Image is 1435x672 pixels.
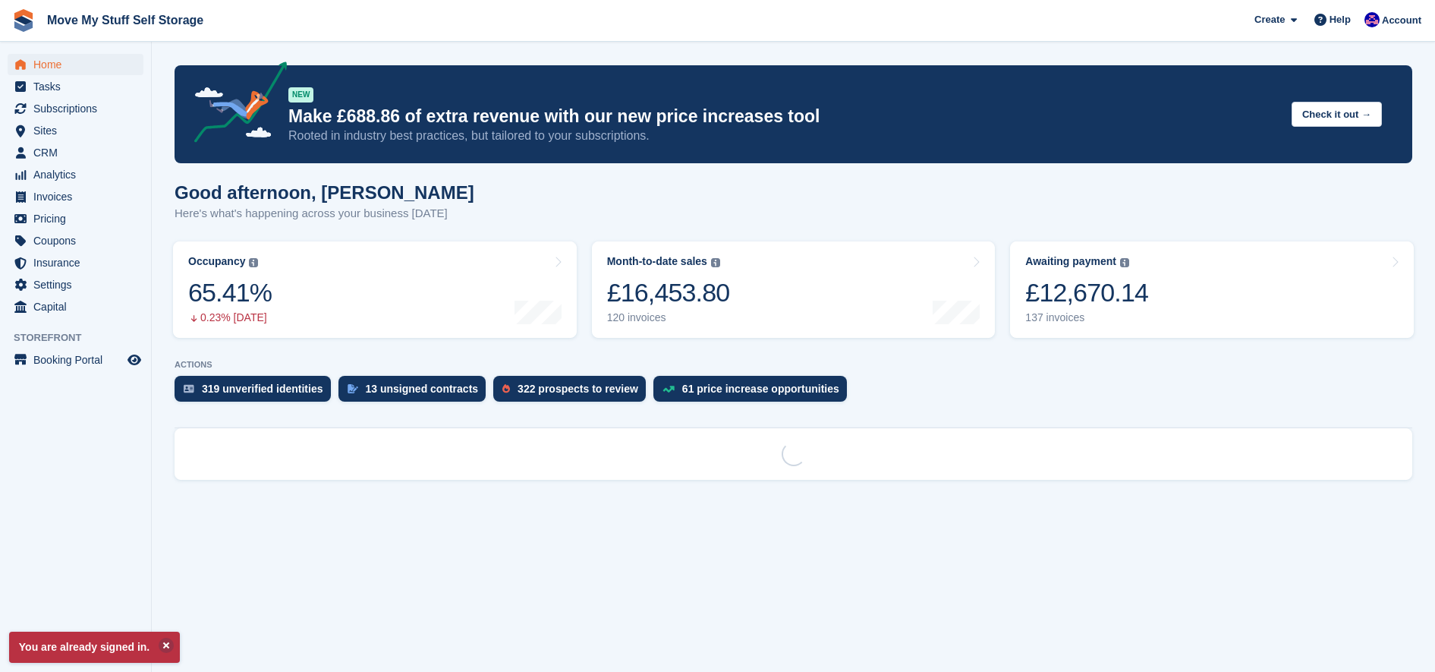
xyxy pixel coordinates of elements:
[288,128,1279,144] p: Rooted in industry best practices, but tailored to your subscriptions.
[12,9,35,32] img: stora-icon-8386f47178a22dfd0bd8f6a31ec36ba5ce8667c1dd55bd0f319d3a0aa187defe.svg
[125,351,143,369] a: Preview store
[1382,13,1421,28] span: Account
[8,230,143,251] a: menu
[366,383,479,395] div: 13 unsigned contracts
[8,252,143,273] a: menu
[14,330,151,345] span: Storefront
[202,383,323,395] div: 319 unverified identities
[188,311,272,324] div: 0.23% [DATE]
[33,230,124,251] span: Coupons
[175,182,474,203] h1: Good afternoon, [PERSON_NAME]
[348,384,358,393] img: contract_signature_icon-13c848040528278c33f63329250d36e43548de30e8caae1d1a13099fd9432cc5.svg
[653,376,854,409] a: 61 price increase opportunities
[1025,255,1116,268] div: Awaiting payment
[33,54,124,75] span: Home
[682,383,839,395] div: 61 price increase opportunities
[1010,241,1414,338] a: Awaiting payment £12,670.14 137 invoices
[33,98,124,119] span: Subscriptions
[8,76,143,97] a: menu
[33,164,124,185] span: Analytics
[592,241,996,338] a: Month-to-date sales £16,453.80 120 invoices
[188,255,245,268] div: Occupancy
[33,142,124,163] span: CRM
[607,277,730,308] div: £16,453.80
[288,87,313,103] div: NEW
[175,205,474,222] p: Here's what's happening across your business [DATE]
[33,349,124,371] span: Booking Portal
[33,296,124,317] span: Capital
[41,8,209,33] a: Move My Stuff Self Storage
[493,376,653,409] a: 322 prospects to review
[8,274,143,295] a: menu
[1292,102,1382,127] button: Check it out →
[249,258,258,267] img: icon-info-grey-7440780725fd019a000dd9b08b2336e03edf1995a4989e88bcd33f0948082b44.svg
[33,208,124,229] span: Pricing
[33,274,124,295] span: Settings
[8,164,143,185] a: menu
[184,384,194,393] img: verify_identity-adf6edd0f0f0b5bbfe63781bf79b02c33cf7c696d77639b501bdc392416b5a36.svg
[33,120,124,141] span: Sites
[33,76,124,97] span: Tasks
[1330,12,1351,27] span: Help
[175,376,338,409] a: 319 unverified identities
[502,384,510,393] img: prospect-51fa495bee0391a8d652442698ab0144808aea92771e9ea1ae160a38d050c398.svg
[1025,311,1148,324] div: 137 invoices
[711,258,720,267] img: icon-info-grey-7440780725fd019a000dd9b08b2336e03edf1995a4989e88bcd33f0948082b44.svg
[8,54,143,75] a: menu
[8,142,143,163] a: menu
[8,120,143,141] a: menu
[188,277,272,308] div: 65.41%
[1025,277,1148,308] div: £12,670.14
[8,296,143,317] a: menu
[1364,12,1380,27] img: Jade Whetnall
[33,252,124,273] span: Insurance
[33,186,124,207] span: Invoices
[607,255,707,268] div: Month-to-date sales
[8,349,143,371] a: menu
[1120,258,1129,267] img: icon-info-grey-7440780725fd019a000dd9b08b2336e03edf1995a4989e88bcd33f0948082b44.svg
[175,360,1412,370] p: ACTIONS
[173,241,577,338] a: Occupancy 65.41% 0.23% [DATE]
[518,383,638,395] div: 322 prospects to review
[607,311,730,324] div: 120 invoices
[8,208,143,229] a: menu
[338,376,494,409] a: 13 unsigned contracts
[8,186,143,207] a: menu
[8,98,143,119] a: menu
[181,62,288,148] img: price-adjustments-announcement-icon-8257ccfd72463d97f412b2fc003d46551f7dbcb40ab6d574587a9cd5c0d94...
[1254,12,1285,27] span: Create
[9,632,180,663] p: You are already signed in.
[662,386,675,393] img: price_increase_opportunities-93ffe204e8149a01c8c9dc8f82e8f89637d9d84a8eef4429ea346261dce0b2c0.svg
[288,106,1279,128] p: Make £688.86 of extra revenue with our new price increases tool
